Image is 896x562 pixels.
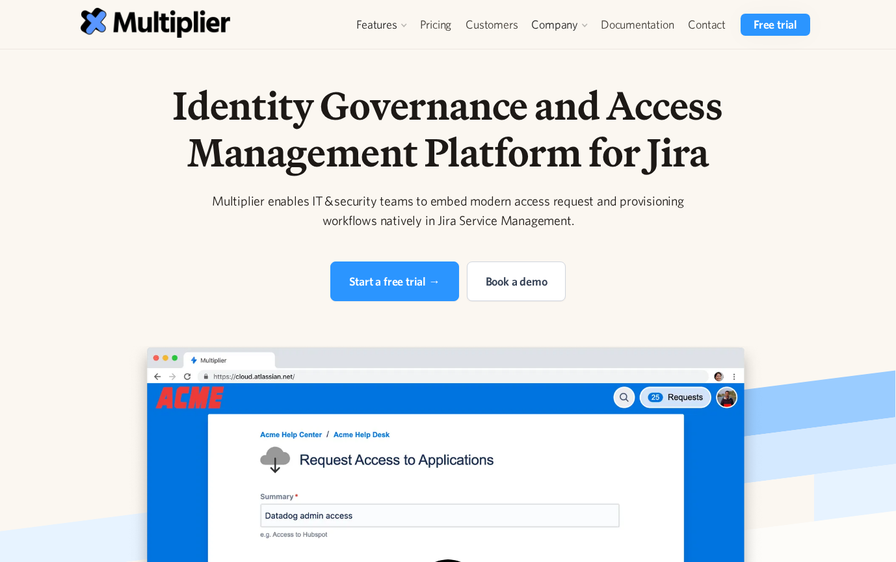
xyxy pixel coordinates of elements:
[349,273,440,290] div: Start a free trial →
[198,191,698,230] div: Multiplier enables IT & security teams to embed modern access request and provisioning workflows ...
[486,273,547,290] div: Book a demo
[741,14,810,36] a: Free trial
[531,17,578,33] div: Company
[458,14,525,36] a: Customers
[594,14,681,36] a: Documentation
[356,17,397,33] div: Features
[467,261,566,301] a: Book a demo
[681,14,733,36] a: Contact
[525,14,594,36] div: Company
[413,14,459,36] a: Pricing
[350,14,412,36] div: Features
[115,82,781,176] h1: Identity Governance and Access Management Platform for Jira
[330,261,459,301] a: Start a free trial →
